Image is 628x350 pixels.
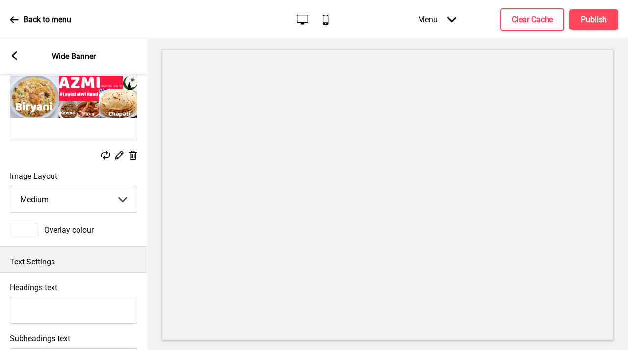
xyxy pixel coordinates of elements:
h4: Publish [581,14,607,25]
p: Wide Banner [52,51,96,62]
img: Image [10,53,137,141]
button: Publish [569,9,618,30]
span: Overlay colour [44,225,94,234]
label: Subheadings text [10,334,70,343]
p: Text Settings [10,257,137,267]
h4: Clear Cache [512,14,553,25]
div: Menu [408,5,466,34]
div: Overlay colour [10,223,137,236]
p: Back to menu [24,14,71,25]
a: Back to menu [10,6,71,33]
button: Clear Cache [500,8,564,31]
label: Image Layout [10,172,137,181]
label: Headings text [10,283,57,292]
